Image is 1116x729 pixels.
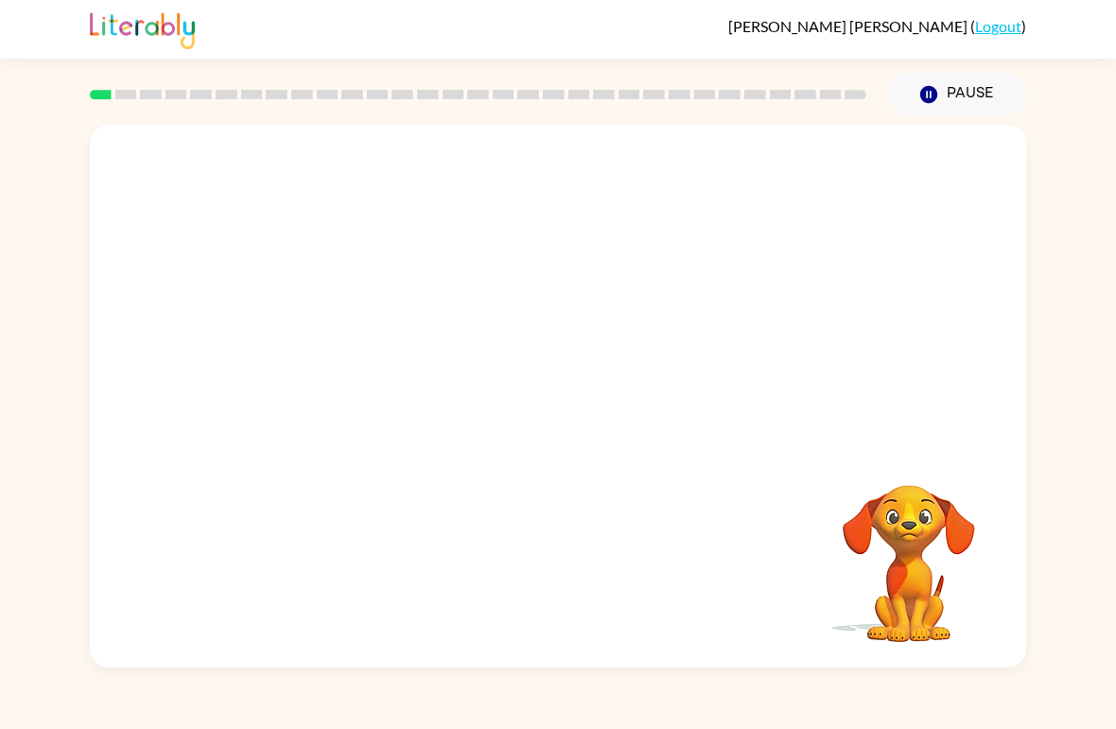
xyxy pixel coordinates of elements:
img: Literably [90,8,195,49]
div: ( ) [728,17,1026,35]
video: Your browser must support playing .mp4 files to use Literably. Please try using another browser. [814,456,1003,645]
span: [PERSON_NAME] [PERSON_NAME] [728,17,970,35]
button: Pause [889,73,1026,116]
a: Logout [975,17,1021,35]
